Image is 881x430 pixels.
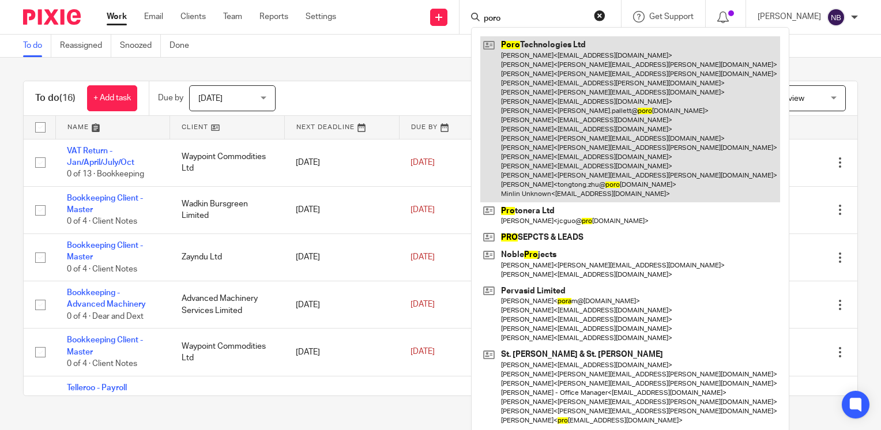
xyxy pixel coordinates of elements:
[827,8,845,27] img: svg%3E
[67,265,137,273] span: 0 of 4 · Client Notes
[284,281,399,329] td: [DATE]
[170,35,198,57] a: Done
[198,95,223,103] span: [DATE]
[23,9,81,25] img: Pixie
[67,242,143,261] a: Bookkeeping Client - Master
[284,186,399,233] td: [DATE]
[170,329,285,376] td: Waypoint Commodities Ltd
[107,11,127,22] a: Work
[158,92,183,104] p: Due by
[120,35,161,57] a: Snoozed
[67,289,146,308] a: Bookkeeping - Advanced Machinery
[144,11,163,22] a: Email
[306,11,336,22] a: Settings
[67,170,144,178] span: 0 of 13 · Bookkeeping
[284,139,399,186] td: [DATE]
[67,218,137,226] span: 0 of 4 · Client Notes
[758,11,821,22] p: [PERSON_NAME]
[67,360,137,368] span: 0 of 4 · Client Notes
[67,336,143,356] a: Bookkeeping Client - Master
[411,253,435,261] span: [DATE]
[649,13,694,21] span: Get Support
[223,11,242,22] a: Team
[284,233,399,281] td: [DATE]
[67,194,143,214] a: Bookkeeping Client - Master
[59,93,76,103] span: (16)
[180,11,206,22] a: Clients
[411,348,435,356] span: [DATE]
[170,281,285,329] td: Advanced Machinery Services Limited
[411,301,435,309] span: [DATE]
[411,206,435,214] span: [DATE]
[594,10,605,21] button: Clear
[170,139,285,186] td: Waypoint Commodities Ltd
[411,159,435,167] span: [DATE]
[170,186,285,233] td: Wadkin Bursgreen Limited
[35,92,76,104] h1: To do
[60,35,111,57] a: Reassigned
[259,11,288,22] a: Reports
[87,85,137,111] a: + Add task
[23,35,51,57] a: To do
[67,147,134,167] a: VAT Return - Jan/April/July/Oct
[67,384,127,403] a: Telleroo - Payroll Payment Run
[170,233,285,281] td: Zayndu Ltd
[67,312,144,320] span: 0 of 4 · Dear and Dext
[483,14,586,24] input: Search
[284,329,399,376] td: [DATE]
